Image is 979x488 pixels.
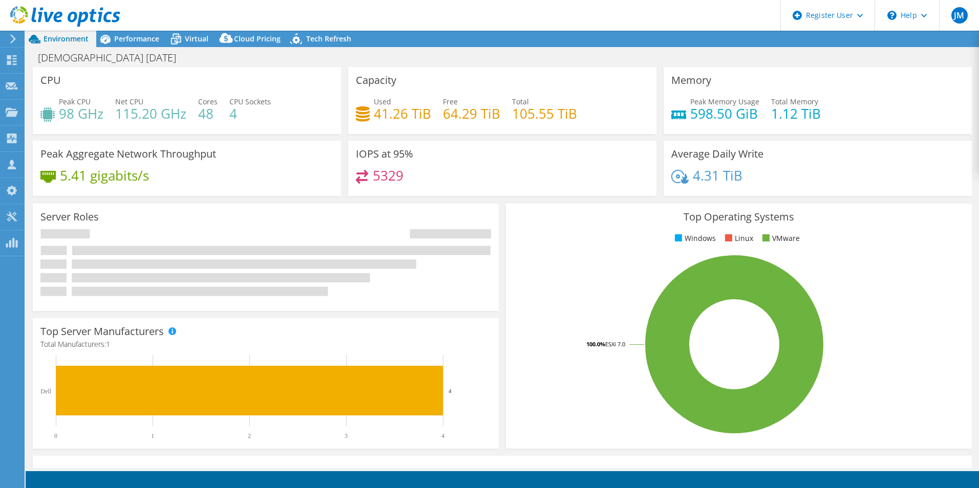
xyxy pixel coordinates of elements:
[229,97,271,106] span: CPU Sockets
[59,97,91,106] span: Peak CPU
[373,170,403,181] h4: 5329
[40,339,491,350] h4: Total Manufacturers:
[722,233,753,244] li: Linux
[693,170,742,181] h4: 4.31 TiB
[356,75,396,86] h3: Capacity
[672,233,716,244] li: Windows
[59,108,103,119] h4: 98 GHz
[441,432,444,439] text: 4
[887,11,897,20] svg: \n
[951,7,968,24] span: JM
[771,97,818,106] span: Total Memory
[40,326,164,337] h3: Top Server Manufacturers
[40,388,51,395] text: Dell
[671,148,763,160] h3: Average Daily Write
[605,340,625,348] tspan: ESXi 7.0
[443,97,458,106] span: Free
[345,432,348,439] text: 3
[40,75,61,86] h3: CPU
[33,52,192,63] h1: [DEMOGRAPHIC_DATA] [DATE]
[760,233,800,244] li: VMware
[690,108,759,119] h4: 598.50 GiB
[449,388,452,394] text: 4
[306,34,351,43] span: Tech Refresh
[514,211,964,223] h3: Top Operating Systems
[40,211,99,223] h3: Server Roles
[356,148,413,160] h3: IOPS at 95%
[234,34,281,43] span: Cloud Pricing
[198,108,218,119] h4: 48
[115,108,186,119] h4: 115.20 GHz
[60,170,149,181] h4: 5.41 gigabits/s
[374,97,391,106] span: Used
[114,34,159,43] span: Performance
[374,108,431,119] h4: 41.26 TiB
[151,432,154,439] text: 1
[690,97,759,106] span: Peak Memory Usage
[44,34,89,43] span: Environment
[229,108,271,119] h4: 4
[248,432,251,439] text: 2
[443,108,500,119] h4: 64.29 TiB
[106,339,110,349] span: 1
[40,148,216,160] h3: Peak Aggregate Network Throughput
[185,34,208,43] span: Virtual
[512,97,529,106] span: Total
[512,108,577,119] h4: 105.55 TiB
[771,108,821,119] h4: 1.12 TiB
[198,97,218,106] span: Cores
[54,432,57,439] text: 0
[586,340,605,348] tspan: 100.0%
[671,75,711,86] h3: Memory
[115,97,143,106] span: Net CPU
